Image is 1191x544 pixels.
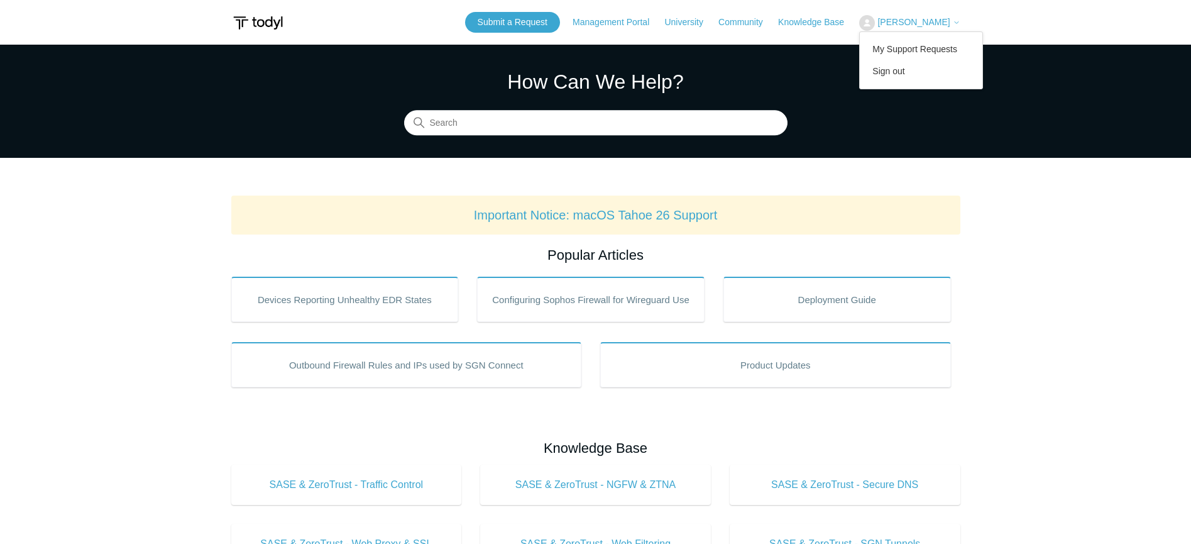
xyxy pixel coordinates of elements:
[404,111,788,136] input: Search
[860,38,982,60] a: My Support Requests
[231,438,960,458] h2: Knowledge Base
[231,465,462,505] a: SASE & ZeroTrust - Traffic Control
[573,16,662,29] a: Management Portal
[723,277,951,322] a: Deployment Guide
[231,245,960,265] h2: Popular Articles
[480,465,711,505] a: SASE & ZeroTrust - NGFW & ZTNA
[718,16,776,29] a: Community
[749,477,941,492] span: SASE & ZeroTrust - Secure DNS
[860,60,982,82] a: Sign out
[231,342,582,387] a: Outbound Firewall Rules and IPs used by SGN Connect
[477,277,705,322] a: Configuring Sophos Firewall for Wireguard Use
[499,477,692,492] span: SASE & ZeroTrust - NGFW & ZTNA
[474,208,718,222] a: Important Notice: macOS Tahoe 26 Support
[465,12,560,33] a: Submit a Request
[404,67,788,97] h1: How Can We Help?
[778,16,857,29] a: Knowledge Base
[231,11,285,35] img: Todyl Support Center Help Center home page
[231,277,459,322] a: Devices Reporting Unhealthy EDR States
[859,15,960,31] button: [PERSON_NAME]
[730,465,960,505] a: SASE & ZeroTrust - Secure DNS
[600,342,951,387] a: Product Updates
[877,17,950,27] span: [PERSON_NAME]
[664,16,715,29] a: University
[250,477,443,492] span: SASE & ZeroTrust - Traffic Control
